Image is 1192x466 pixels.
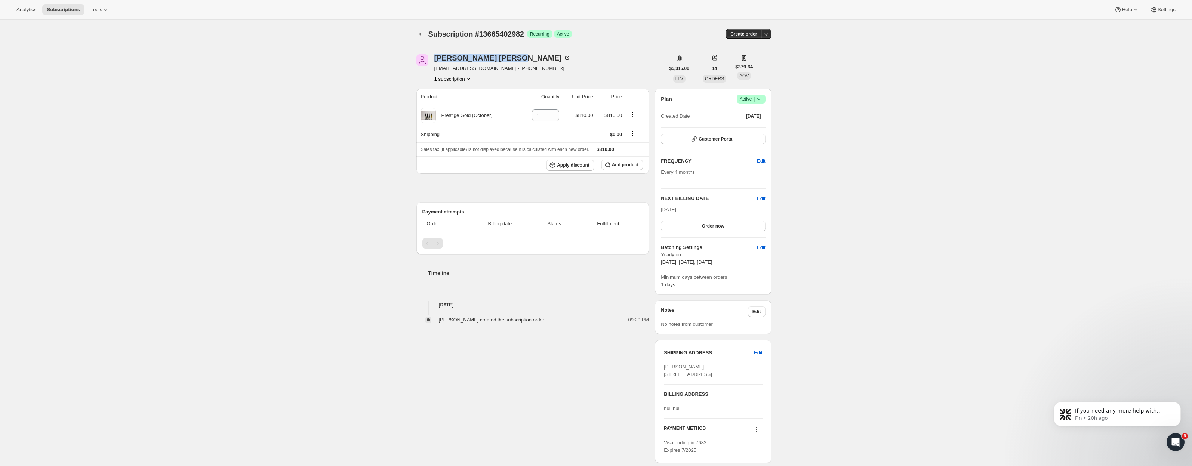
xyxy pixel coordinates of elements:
button: [DATE] [742,111,766,121]
h3: PAYMENT METHOD [664,425,706,435]
button: Customer Portal [661,134,765,144]
button: Add product [601,160,643,170]
span: Edit [752,309,761,315]
span: LTV [675,76,683,81]
span: Kathy Tracey [416,54,428,66]
button: Product actions [434,75,472,83]
th: Unit Price [561,89,595,105]
span: Active [557,31,569,37]
button: Apply discount [546,160,594,171]
th: Order [422,216,467,232]
span: 09:20 PM [628,316,649,324]
span: Billing date [469,220,531,228]
span: [EMAIL_ADDRESS][DOMAIN_NAME] · [PHONE_NUMBER] [434,65,571,72]
button: Analytics [12,4,41,15]
span: Help [1122,7,1132,13]
button: $5,315.00 [665,63,694,74]
th: Quantity [520,89,562,105]
h2: FREQUENCY [661,157,757,165]
span: 1 days [661,282,675,287]
span: Customer Portal [699,136,733,142]
button: Edit [749,347,767,359]
span: Apply discount [557,162,589,168]
span: $810.00 [604,112,622,118]
button: Edit [757,195,765,202]
th: Product [416,89,520,105]
span: Order now [702,223,724,229]
button: Shipping actions [626,129,638,138]
th: Price [595,89,625,105]
button: Product actions [626,111,638,119]
h6: Batching Settings [661,244,757,251]
span: [PERSON_NAME] created the subscription order. [439,317,545,323]
h2: NEXT BILLING DATE [661,195,757,202]
button: Order now [661,221,765,231]
span: Yearly on [661,251,765,259]
button: 14 [708,63,721,74]
span: $5,315.00 [669,65,689,71]
h2: Payment attempts [422,208,643,216]
span: Tools [90,7,102,13]
span: [DATE] [661,207,676,212]
span: Subscriptions [47,7,80,13]
nav: Pagination [422,238,643,249]
iframe: Intercom live chat [1167,433,1185,451]
span: $810.00 [576,112,593,118]
button: Help [1110,4,1144,15]
span: Add product [612,162,638,168]
button: Tools [86,4,114,15]
button: Edit [748,306,766,317]
span: Create order [730,31,757,37]
span: Analytics [16,7,36,13]
iframe: Intercom notifications message [1042,386,1192,446]
h2: Timeline [428,269,649,277]
span: 3 [1182,433,1188,439]
span: Edit [754,349,762,357]
h2: Plan [661,95,672,103]
button: Settings [1146,4,1180,15]
span: No notes from customer [661,321,713,327]
div: Prestige Gold (October) [436,112,493,119]
span: [PERSON_NAME] [STREET_ADDRESS] [664,364,712,377]
span: Created Date [661,112,690,120]
span: [DATE], [DATE], [DATE] [661,259,712,265]
span: null null [664,405,680,411]
span: Every 4 months [661,169,694,175]
button: Subscriptions [416,29,427,39]
th: Shipping [416,126,520,142]
span: Active [740,95,763,103]
span: $0.00 [610,132,622,137]
span: ORDERS [705,76,724,81]
span: Minimum days between orders [661,274,765,281]
span: Edit [757,244,765,251]
button: Subscriptions [42,4,84,15]
span: Visa ending in 7682 Expires 7/2025 [664,440,706,453]
div: [PERSON_NAME] [PERSON_NAME] [434,54,571,62]
h4: [DATE] [416,301,649,309]
button: Edit [752,155,770,167]
span: Sales tax (if applicable) is not displayed because it is calculated with each new order. [421,147,589,152]
span: AOV [739,73,749,78]
span: Fulfillment [578,220,638,228]
span: [DATE] [746,113,761,119]
h3: BILLING ADDRESS [664,391,762,398]
span: Edit [757,157,765,165]
button: Edit [752,241,770,253]
h3: Notes [661,306,748,317]
span: Subscription #13665402982 [428,30,524,38]
span: Settings [1158,7,1176,13]
span: 14 [712,65,717,71]
span: Recurring [530,31,549,37]
span: $379.64 [735,63,753,71]
span: Status [535,220,573,228]
h3: SHIPPING ADDRESS [664,349,754,357]
button: Create order [726,29,761,39]
span: $810.00 [597,146,614,152]
span: | [754,96,755,102]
